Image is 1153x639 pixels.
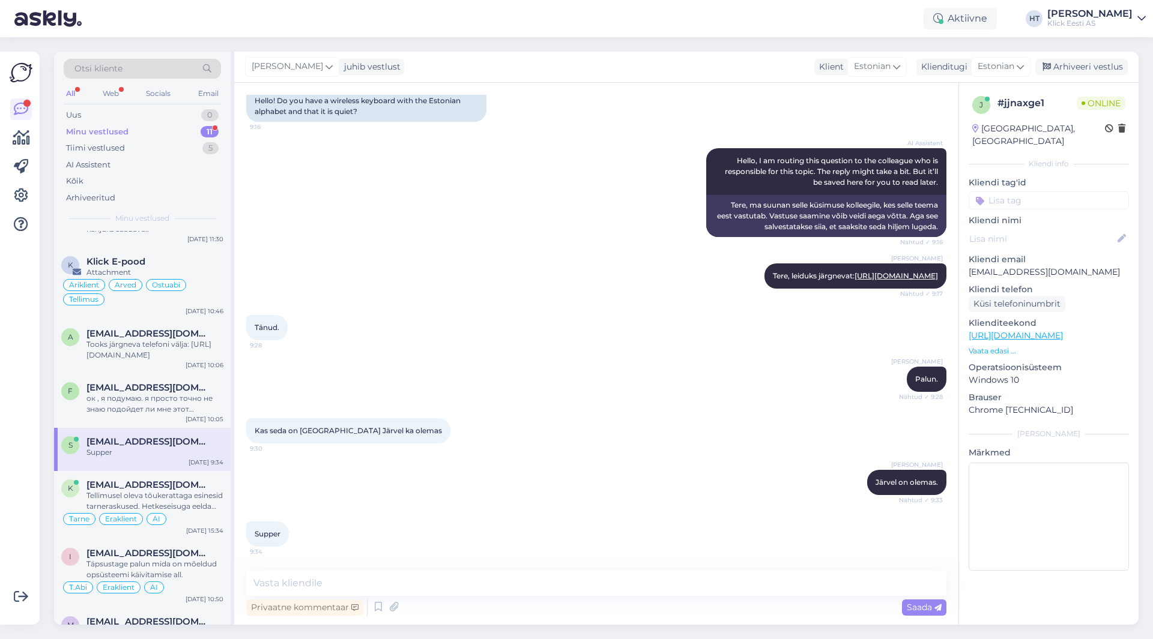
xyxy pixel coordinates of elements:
div: Klick Eesti AS [1047,19,1133,28]
div: [DATE] 10:46 [186,307,223,316]
p: Kliendi email [969,253,1129,266]
div: Tere, ma suunan selle küsimuse kolleegile, kes selle teema eest vastutab. Vastuse saamine võib ve... [706,195,946,237]
span: Supper [255,529,280,538]
span: Tellimus [69,296,98,303]
span: m [67,620,74,629]
span: [PERSON_NAME] [891,357,943,366]
span: Nähtud ✓ 9:17 [898,289,943,298]
span: Saada [907,602,942,613]
span: Kas seda on [GEOGRAPHIC_DATA] Järvel ka olemas [255,426,442,435]
img: Askly Logo [10,61,32,84]
div: [DATE] 10:50 [186,595,223,604]
div: HT [1026,10,1043,27]
span: Tänud. [255,323,279,332]
div: Privaatne kommentaar [246,599,363,616]
span: Tere, leiduks järgnevat: [773,271,938,280]
p: Windows 10 [969,374,1129,386]
span: a [68,332,73,341]
div: [DATE] 10:06 [186,361,223,370]
input: Lisa nimi [969,232,1115,245]
span: Nähtud ✓ 9:28 [898,392,943,401]
span: Hello, I am routing this question to the colleague who is responsible for this topic. The reply m... [725,156,940,187]
span: Tarne [69,515,89,523]
div: Kliendi info [969,158,1129,169]
div: Klienditugi [916,61,967,73]
p: Kliendi telefon [969,283,1129,296]
div: All [64,86,77,101]
span: j [979,100,983,109]
span: T.Abi [69,584,87,591]
input: Lisa tag [969,191,1129,209]
p: Operatsioonisüsteem [969,361,1129,374]
div: 5 [202,142,219,154]
p: Kliendi tag'id [969,176,1129,189]
span: [PERSON_NAME] [252,60,323,73]
div: [DATE] 10:05 [186,415,223,424]
span: 9:30 [250,444,295,453]
span: kolodinski@gmail.com [86,479,211,490]
span: Nähtud ✓ 9:33 [898,496,943,505]
div: [PERSON_NAME] [969,428,1129,439]
div: Arhiveeritud [66,192,115,204]
p: Vaata edasi ... [969,346,1129,356]
div: [DATE] 11:30 [187,235,223,244]
span: fasttoomas74@gmail.com [86,382,211,393]
span: Minu vestlused [115,213,169,224]
span: i [69,552,71,561]
span: Klick E-pood [86,256,145,267]
span: K [68,260,73,269]
div: Kõik [66,175,83,187]
div: Minu vestlused [66,126,129,138]
span: anu.reismaa89@gmail.com [86,328,211,339]
span: Nähtud ✓ 9:16 [898,238,943,247]
span: Estonian [978,60,1014,73]
span: [PERSON_NAME] [891,254,943,263]
div: # jjnaxge1 [997,96,1077,110]
span: 9:28 [250,341,295,350]
div: ок , я подумаю. я просто точно не знаю подойдет ли мне этот монитор, одно дело посмотреть на витр... [86,393,223,415]
p: Kliendi nimi [969,214,1129,227]
p: Märkmed [969,446,1129,459]
div: Socials [144,86,173,101]
a: [URL][DOMAIN_NAME] [969,330,1063,341]
div: [DATE] 15:34 [186,526,223,535]
span: AI [150,584,158,591]
span: maris.uuskyla@gmail.com [86,616,211,627]
div: Hello! Do you have a wireless keyboard with the Estonian alphabet and that it is quiet? [246,91,486,122]
span: ikuiva@gmail.com [86,548,211,559]
span: AI [153,515,160,523]
p: Chrome [TECHNICAL_ID] [969,404,1129,416]
span: Eraklient [103,584,135,591]
div: Uus [66,109,81,121]
p: Klienditeekond [969,317,1129,329]
a: [URL][DOMAIN_NAME] [855,271,938,280]
div: 0 [201,109,219,121]
div: Tooks järgneva telefoni välja: [URL][DOMAIN_NAME] [86,339,223,361]
span: Äriklient [69,281,99,289]
span: Arved [115,281,136,289]
div: Tellimusel oleva tõukerattaga esinesid tarneraskused. Hetkeseisuga eeldame tarnet hilisemalt homs... [86,490,223,512]
div: Täpsustage palun mida on mõeldud opsüsteemi käivitamise all. [86,559,223,580]
span: 9:34 [250,547,295,556]
span: [PERSON_NAME] [891,460,943,469]
span: Online [1077,97,1125,110]
div: [DATE] 9:34 [189,458,223,467]
div: Klient [814,61,844,73]
span: 9:16 [250,122,295,131]
div: Arhiveeri vestlus [1035,59,1128,75]
span: k [68,484,73,493]
div: Attachment [86,267,223,278]
span: Järvel on olemas. [876,478,938,487]
span: Eraklient [105,515,137,523]
div: Supper [86,447,223,458]
div: Aktiivne [924,8,997,29]
span: sirje.saaremagi@gmail.com [86,436,211,447]
span: Estonian [854,60,891,73]
span: Otsi kliente [74,62,123,75]
a: [PERSON_NAME]Klick Eesti AS [1047,9,1146,28]
div: AI Assistent [66,159,110,171]
div: Küsi telefoninumbrit [969,296,1065,312]
div: Email [196,86,221,101]
p: [EMAIL_ADDRESS][DOMAIN_NAME] [969,266,1129,278]
div: [PERSON_NAME] [1047,9,1133,19]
